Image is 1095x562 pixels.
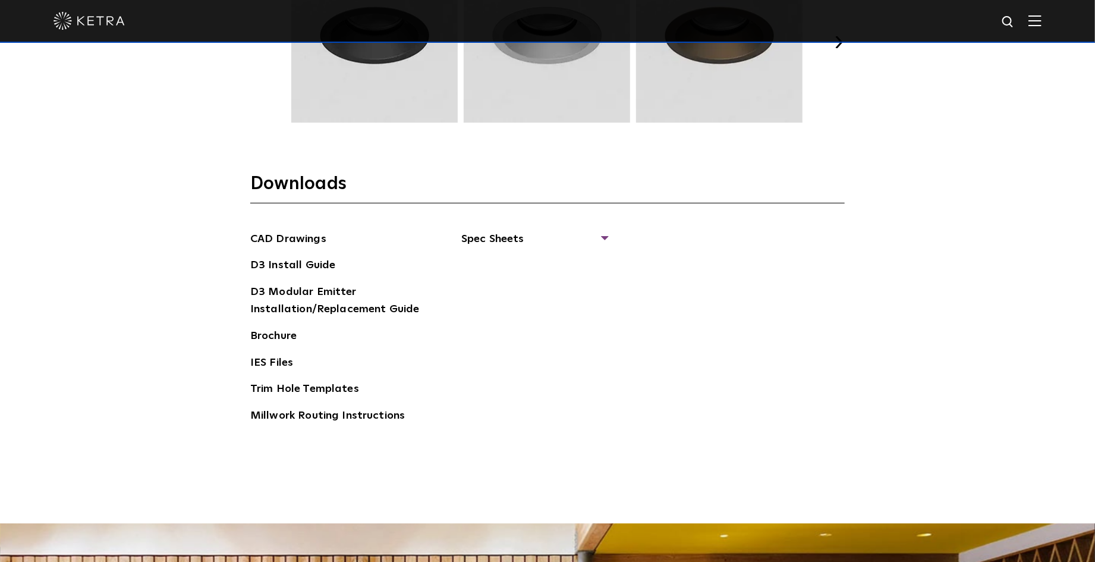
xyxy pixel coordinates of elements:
img: search icon [1001,15,1016,30]
a: Trim Hole Templates [250,381,359,400]
a: D3 Install Guide [250,257,335,276]
a: D3 Modular Emitter Installation/Replacement Guide [250,284,429,320]
a: CAD Drawings [250,231,326,250]
span: Spec Sheets [461,231,607,257]
a: Brochure [250,328,297,347]
img: ketra-logo-2019-white [54,12,125,30]
h3: Downloads [250,172,845,203]
a: IES Files [250,354,293,373]
a: Millwork Routing Instructions [250,407,405,426]
img: Hamburger%20Nav.svg [1028,15,1041,26]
